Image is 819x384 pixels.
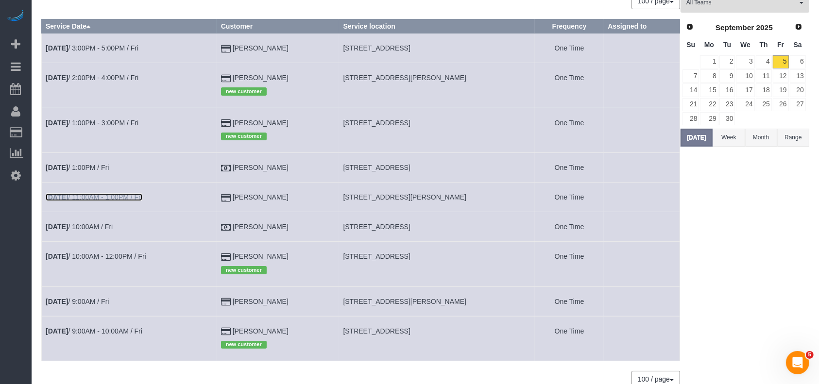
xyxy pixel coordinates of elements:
i: Credit Card Payment [221,46,231,52]
th: Frequency [535,19,604,33]
i: Credit Card Payment [221,299,231,305]
td: Assigned to [604,212,680,242]
a: [PERSON_NAME] [233,327,289,335]
a: 21 [682,98,699,111]
i: Check Payment [221,224,231,231]
td: Customer [217,33,339,63]
td: Assigned to [604,153,680,183]
span: new customer [221,341,267,349]
td: Schedule date [42,286,217,316]
i: Credit Card Payment [221,195,231,201]
td: Service location [339,33,535,63]
th: Assigned to [604,19,680,33]
a: [PERSON_NAME] [233,252,289,260]
a: [PERSON_NAME] [233,223,289,231]
button: Month [745,129,777,147]
a: 30 [719,112,735,125]
a: 20 [790,83,806,97]
span: Next [795,23,802,31]
a: [PERSON_NAME] [233,74,289,82]
td: Customer [217,108,339,152]
b: [DATE] [46,327,68,335]
a: 7 [682,69,699,83]
span: [STREET_ADDRESS][PERSON_NAME] [343,74,466,82]
td: Customer [217,242,339,286]
span: September [716,23,754,32]
td: Frequency [535,33,604,63]
button: Week [713,129,745,147]
td: Schedule date [42,33,217,63]
a: [DATE]/ 9:00AM - 10:00AM / Fri [46,327,142,335]
td: Schedule date [42,108,217,152]
a: 14 [682,83,699,97]
span: [STREET_ADDRESS] [343,164,410,171]
span: [STREET_ADDRESS][PERSON_NAME] [343,193,466,201]
a: 26 [773,98,789,111]
td: Schedule date [42,242,217,286]
a: Next [792,20,805,34]
td: Service location [339,316,535,361]
span: [STREET_ADDRESS][PERSON_NAME] [343,298,466,305]
td: Schedule date [42,183,217,212]
th: Customer [217,19,339,33]
td: Frequency [535,316,604,361]
span: [STREET_ADDRESS] [343,119,410,127]
td: Frequency [535,153,604,183]
b: [DATE] [46,119,68,127]
td: Assigned to [604,63,680,108]
a: 11 [756,69,772,83]
span: [STREET_ADDRESS] [343,44,410,52]
b: [DATE] [46,74,68,82]
a: [DATE]/ 11:00AM - 1:00PM / Fri [46,193,142,201]
a: 27 [790,98,806,111]
a: 6 [790,55,806,68]
td: Service location [339,286,535,316]
i: Credit Card Payment [221,254,231,261]
td: Customer [217,286,339,316]
span: Wednesday [740,41,751,49]
a: [DATE]/ 10:00AM / Fri [46,223,113,231]
a: [DATE]/ 2:00PM - 4:00PM / Fri [46,74,138,82]
td: Service location [339,63,535,108]
th: Service Date [42,19,217,33]
b: [DATE] [46,252,68,260]
a: 3 [736,55,754,68]
th: Service location [339,19,535,33]
b: [DATE] [46,298,68,305]
td: Service location [339,108,535,152]
span: 2025 [756,23,773,32]
a: 22 [700,98,718,111]
b: [DATE] [46,193,68,201]
b: [DATE] [46,223,68,231]
button: Range [777,129,809,147]
a: 18 [756,83,772,97]
td: Schedule date [42,316,217,361]
a: Automaid Logo [6,10,25,23]
td: Service location [339,153,535,183]
td: Frequency [535,183,604,212]
b: [DATE] [46,164,68,171]
a: 17 [736,83,754,97]
span: new customer [221,133,267,140]
td: Schedule date [42,212,217,242]
a: 15 [700,83,718,97]
span: Monday [704,41,714,49]
span: [STREET_ADDRESS] [343,223,410,231]
a: 29 [700,112,718,125]
td: Customer [217,183,339,212]
b: [DATE] [46,44,68,52]
td: Assigned to [604,316,680,361]
a: [DATE]/ 10:00AM - 12:00PM / Fri [46,252,146,260]
span: new customer [221,266,267,274]
td: Customer [217,212,339,242]
span: Thursday [760,41,768,49]
span: [STREET_ADDRESS] [343,327,410,335]
a: [PERSON_NAME] [233,119,289,127]
span: Prev [686,23,694,31]
a: [DATE]/ 3:00PM - 5:00PM / Fri [46,44,138,52]
td: Frequency [535,286,604,316]
td: Assigned to [604,286,680,316]
td: Service location [339,212,535,242]
a: 25 [756,98,772,111]
a: 9 [719,69,735,83]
